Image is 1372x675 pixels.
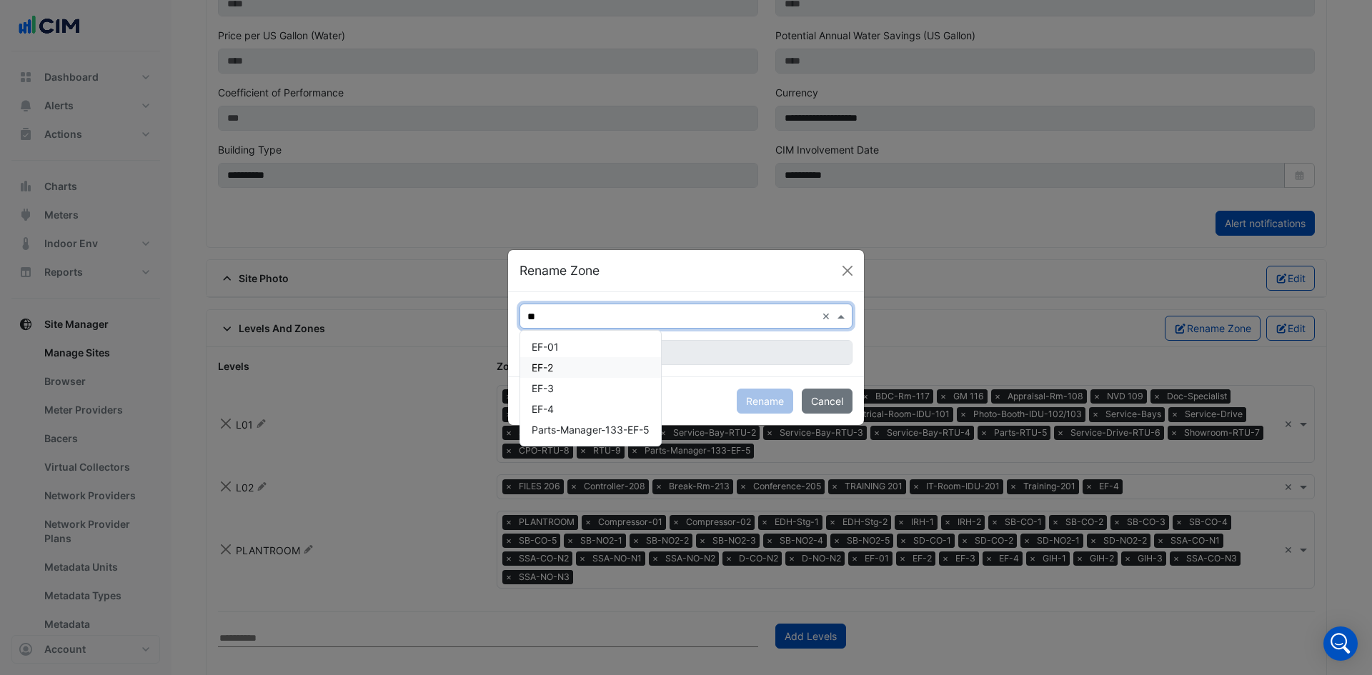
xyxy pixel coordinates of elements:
span: EF-4 [532,403,554,415]
span: EF-01 [532,341,559,353]
button: Close [837,260,858,281]
span: EF-3 [532,382,554,394]
h5: Rename Zone [520,261,600,280]
span: Parts-Manager-133-EF-5 [532,424,650,436]
div: Open Intercom Messenger [1323,626,1358,661]
div: Options List [520,331,661,446]
button: Cancel [802,389,852,414]
span: EF-2 [532,361,553,374]
span: Clear [822,309,834,324]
